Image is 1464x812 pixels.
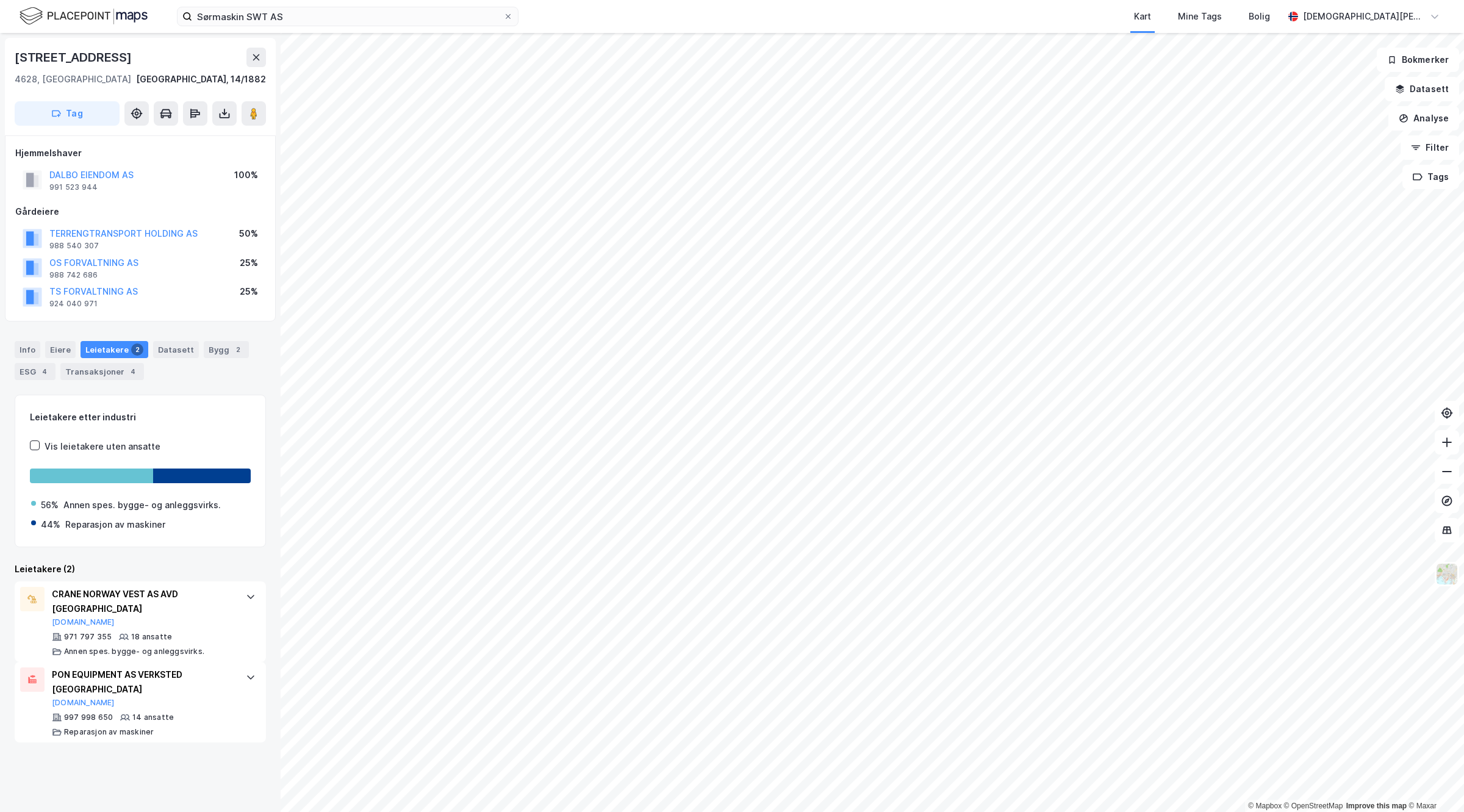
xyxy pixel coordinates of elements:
[239,226,258,241] div: 50%
[127,365,139,378] div: 4
[52,667,234,697] div: PON EQUIPMENT AS VERKSTED [GEOGRAPHIC_DATA]
[136,72,266,87] div: [GEOGRAPHIC_DATA], 14/1882
[41,498,59,512] div: 56%
[240,256,258,270] div: 25%
[1346,802,1407,810] a: Improve this map
[65,517,165,532] div: Reparasjon av maskiner
[15,341,40,358] div: Info
[81,341,148,358] div: Leietakere
[45,341,76,358] div: Eiere
[15,363,56,380] div: ESG
[49,270,98,280] div: 988 742 686
[234,168,258,182] div: 100%
[45,439,160,454] div: Vis leietakere uten ansatte
[1403,753,1464,812] iframe: Chat Widget
[1402,165,1459,189] button: Tags
[52,617,115,627] button: [DOMAIN_NAME]
[15,562,266,577] div: Leietakere (2)
[1303,9,1425,24] div: [DEMOGRAPHIC_DATA][PERSON_NAME]
[1435,562,1459,586] img: Z
[38,365,51,378] div: 4
[192,7,503,26] input: Søk på adresse, matrikkel, gårdeiere, leietakere eller personer
[232,343,244,356] div: 2
[1249,9,1270,24] div: Bolig
[1134,9,1151,24] div: Kart
[1377,48,1459,72] button: Bokmerker
[132,713,174,722] div: 14 ansatte
[153,341,199,358] div: Datasett
[52,698,115,708] button: [DOMAIN_NAME]
[64,647,204,656] div: Annen spes. bygge- og anleggsvirks.
[1178,9,1222,24] div: Mine Tags
[1284,802,1343,810] a: OpenStreetMap
[1401,135,1459,160] button: Filter
[15,204,265,219] div: Gårdeiere
[131,632,172,642] div: 18 ansatte
[49,241,99,251] div: 988 540 307
[52,587,234,616] div: CRANE NORWAY VEST AS AVD [GEOGRAPHIC_DATA]
[1248,802,1282,810] a: Mapbox
[1388,106,1459,131] button: Analyse
[30,410,251,425] div: Leietakere etter industri
[49,299,98,309] div: 924 040 971
[64,713,113,722] div: 997 998 650
[15,48,134,67] div: [STREET_ADDRESS]
[60,363,144,380] div: Transaksjoner
[240,284,258,299] div: 25%
[15,101,120,126] button: Tag
[15,72,131,87] div: 4628, [GEOGRAPHIC_DATA]
[63,498,221,512] div: Annen spes. bygge- og anleggsvirks.
[15,146,265,160] div: Hjemmelshaver
[41,517,60,532] div: 44%
[131,343,143,356] div: 2
[20,5,148,27] img: logo.f888ab2527a4732fd821a326f86c7f29.svg
[204,341,249,358] div: Bygg
[49,182,98,192] div: 991 523 944
[64,632,112,642] div: 971 797 355
[1385,77,1459,101] button: Datasett
[64,727,154,737] div: Reparasjon av maskiner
